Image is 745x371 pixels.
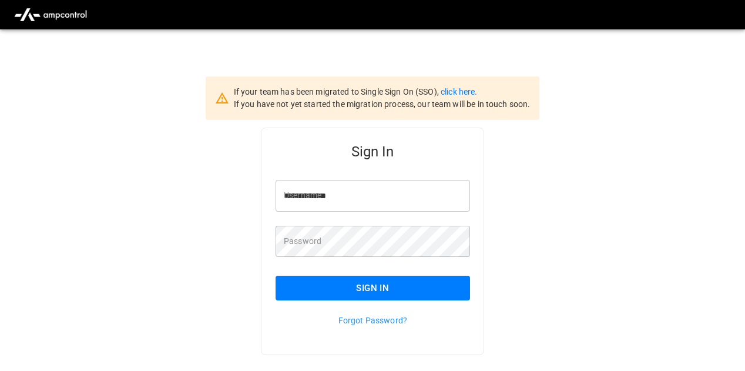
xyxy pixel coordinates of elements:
button: Sign In [276,276,470,300]
img: ampcontrol.io logo [9,4,92,26]
p: Forgot Password? [276,315,470,326]
span: If your team has been migrated to Single Sign On (SSO), [234,87,441,96]
a: click here. [441,87,477,96]
span: If you have not yet started the migration process, our team will be in touch soon. [234,99,531,109]
h5: Sign In [276,142,470,161]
